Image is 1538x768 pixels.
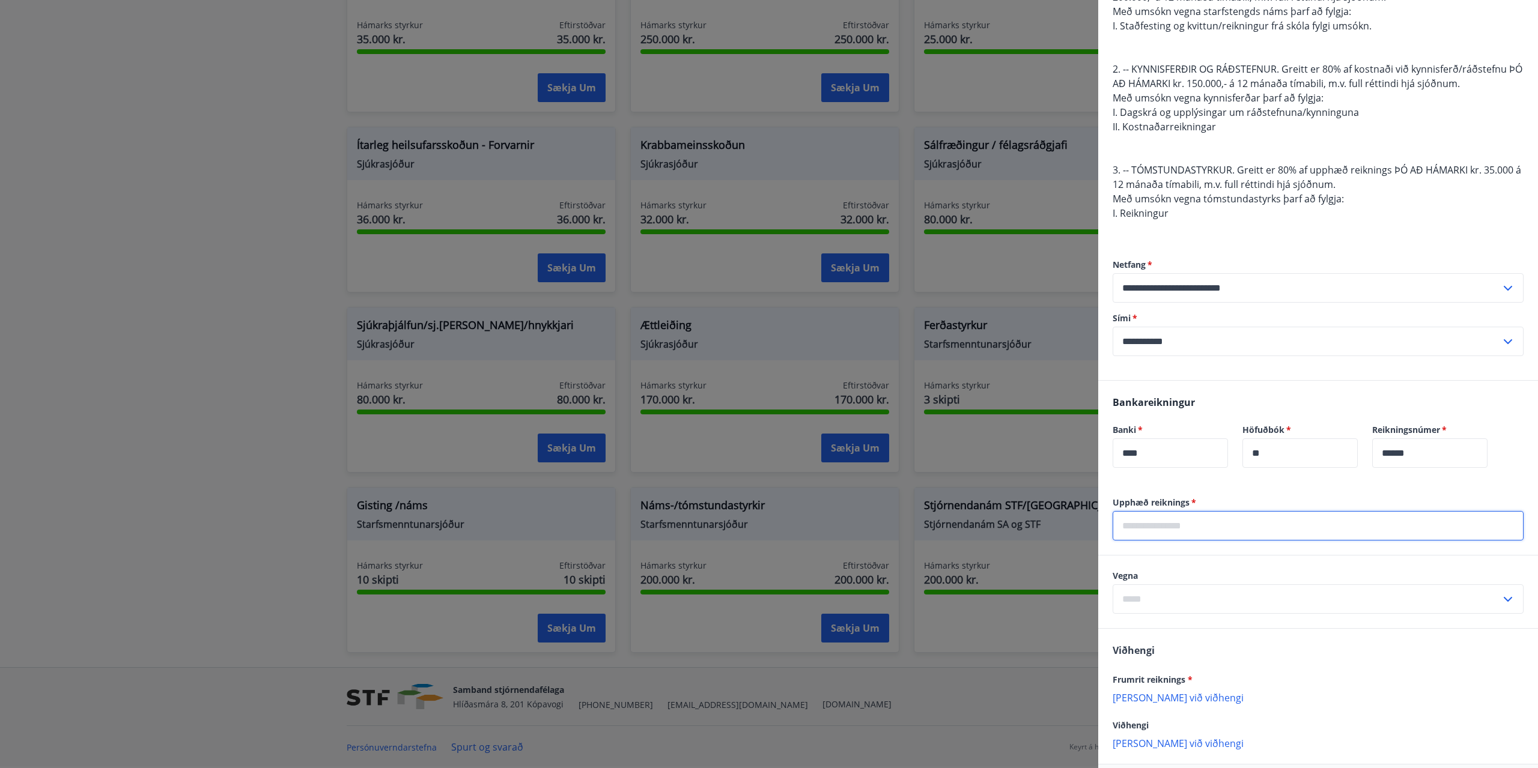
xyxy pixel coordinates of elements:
[1113,674,1193,685] span: Frumrit reiknings
[1113,207,1169,220] span: I. Reikningur
[1113,570,1524,582] label: Vegna
[1113,737,1524,749] p: [PERSON_NAME] við viðhengi
[1113,424,1228,436] label: Banki
[1113,511,1524,540] div: Upphæð reiknings
[1113,719,1149,731] span: Viðhengi
[1242,424,1358,436] label: Höfuðbók
[1113,259,1524,271] label: Netfang
[1113,691,1524,703] p: [PERSON_NAME] við viðhengi
[1113,19,1372,32] span: I. Staðfesting og kvittun/reikningur frá skóla fylgi umsókn.
[1113,497,1524,509] label: Upphæð reiknings
[1113,192,1344,205] span: Með umsókn vegna tómstundastyrks þarf að fylgja:
[1113,91,1324,104] span: Með umsókn vegna kynnisferðar þarf að fylgja:
[1113,62,1522,90] span: 2. -- KYNNISFERÐIR OG RÁÐSTEFNUR. Greitt er 80% af kostnaði við kynnisferð/ráðstefnu ÞÓ AÐ HÁMARK...
[1113,106,1359,119] span: I. Dagskrá og upplýsingar um ráðstefnuna/kynninguna
[1113,644,1155,657] span: Viðhengi
[1372,424,1488,436] label: Reikningsnúmer
[1113,5,1351,18] span: Með umsókn vegna starfstengds náms þarf að fylgja:
[1113,396,1195,409] span: Bankareikningur
[1113,312,1524,324] label: Sími
[1113,120,1216,133] span: II. Kostnaðarreikningar
[1113,163,1521,191] span: 3. -- TÓMSTUNDASTYRKUR. Greitt er 80% af upphæð reiknings ÞÓ AÐ HÁMARKI kr. 35.000 á 12 mánaða tí...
